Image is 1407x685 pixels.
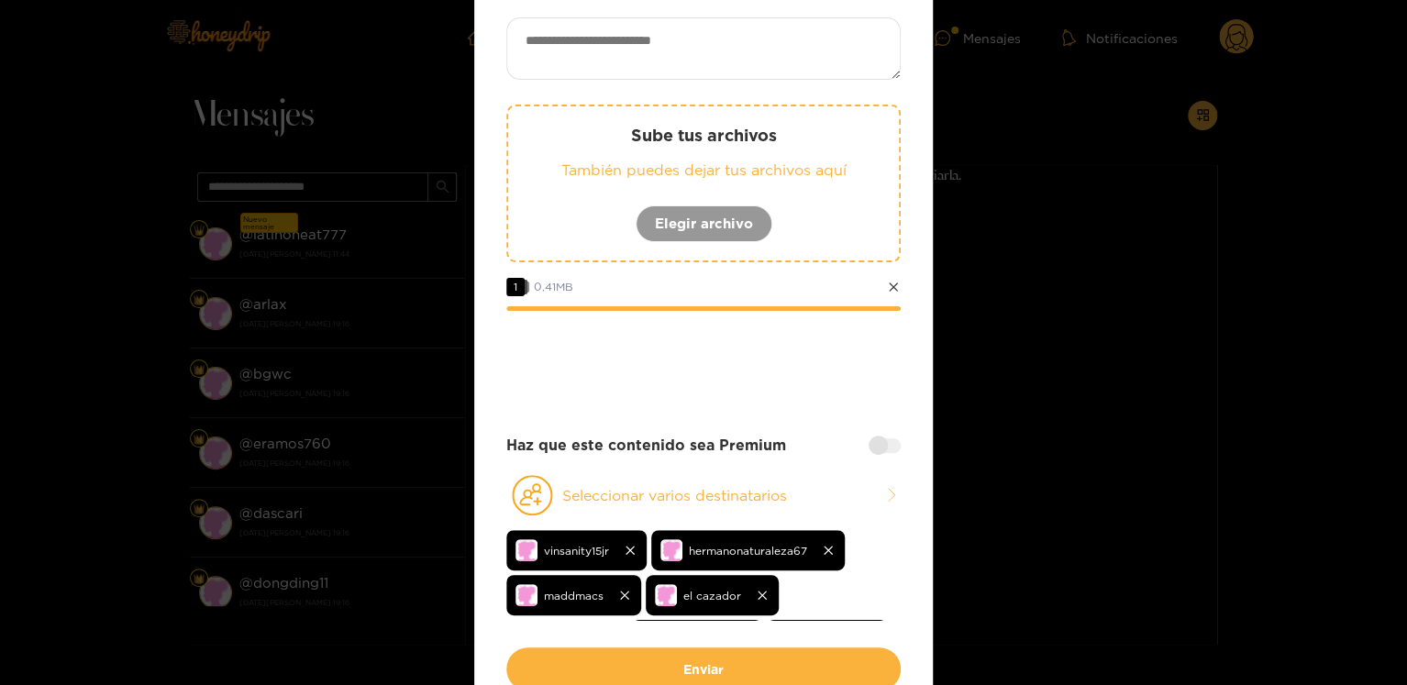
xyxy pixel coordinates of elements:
font: MB [556,281,573,293]
font: vinsanity15jr [544,545,609,557]
font: Haz que este contenido sea Premium [506,436,786,453]
img: no-avatar.png [515,539,537,561]
img: no-avatar.png [655,584,677,606]
font: Enviar [683,662,724,676]
img: no-avatar.png [515,584,537,606]
font: maddmacs [544,590,604,602]
font: hermanonaturaleza67 [689,545,807,557]
font: Sube tus archivos [631,126,777,144]
font: Seleccionar varios destinatarios [562,487,787,503]
button: Elegir archivo [636,205,772,242]
img: no-avatar.png [660,539,682,561]
font: el cazador [683,590,741,602]
font: 0,41 [534,281,556,293]
button: Seleccionar varios destinatarios [506,474,901,516]
font: También puedes dejar tus archivos aquí [561,161,847,178]
font: 1 [514,281,517,293]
